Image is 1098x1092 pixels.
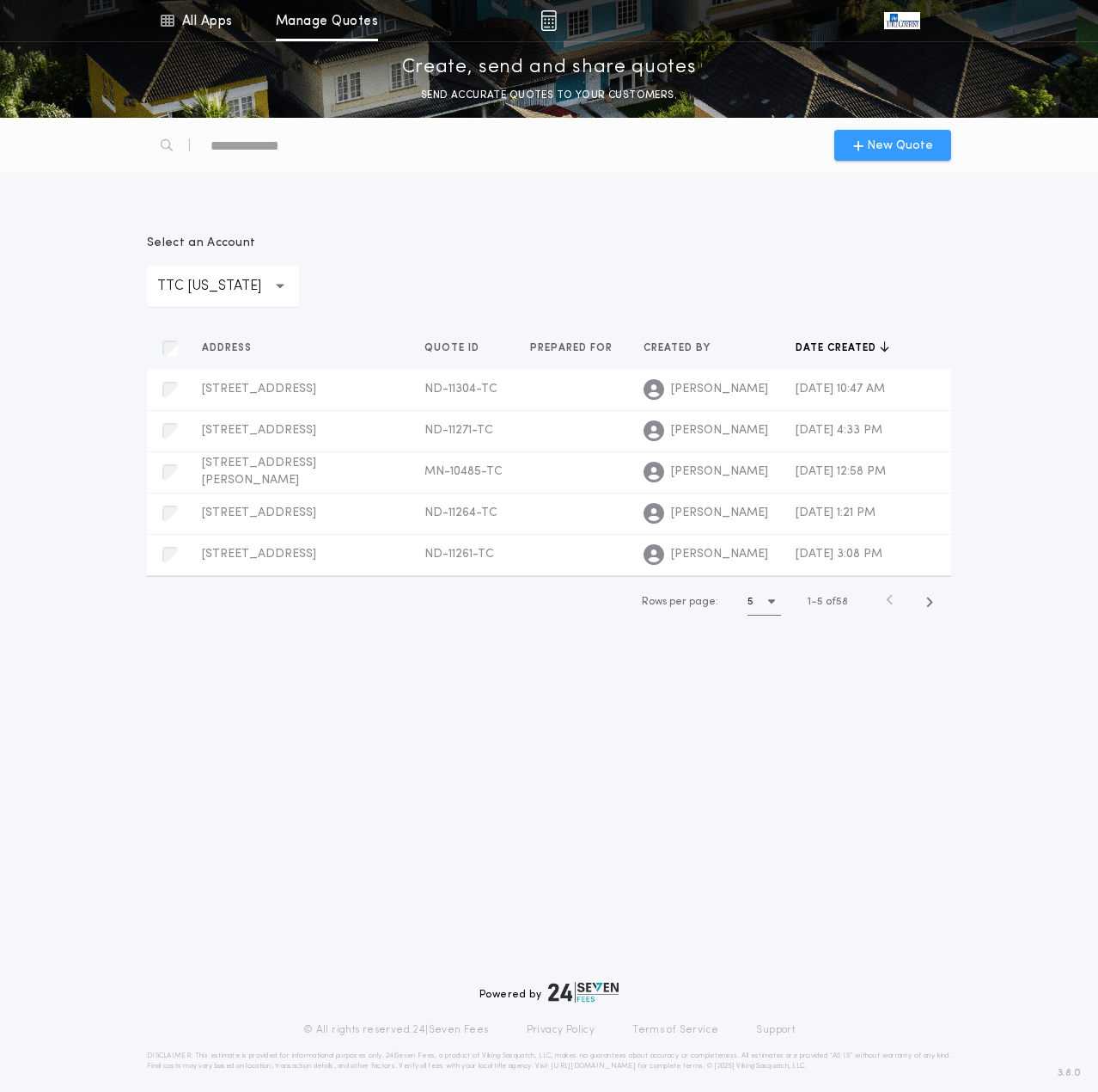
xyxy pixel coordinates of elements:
p: Select an Account [147,235,299,252]
span: 1 [808,597,811,607]
img: logo [548,982,619,1003]
span: of 58 [826,594,848,610]
a: Terms of Service [632,1023,718,1037]
span: MN-10485-TC [424,465,503,478]
span: ND-11264-TC [424,506,497,519]
span: [PERSON_NAME] [671,463,768,481]
span: Created by [644,341,714,355]
img: vs-icon [884,12,920,29]
span: [STREET_ADDRESS] [202,506,316,519]
span: [PERSON_NAME] [671,422,768,439]
span: ND-11271-TC [424,424,493,437]
a: [URL][DOMAIN_NAME] [551,1063,636,1070]
p: TTC [US_STATE] [157,276,289,297]
button: Created by [644,340,723,357]
p: SEND ACCURATE QUOTES TO YOUR CUSTOMERS. [421,87,677,104]
span: [PERSON_NAME] [671,546,768,563]
span: [DATE] 12:58 PM [796,465,886,478]
button: Address [202,340,265,357]
button: TTC [US_STATE] [147,266,299,307]
span: New Quote [867,137,933,155]
button: New Quote [834,130,951,161]
a: Support [756,1023,795,1037]
span: ND-11304-TC [424,383,497,396]
p: © All rights reserved. 24|Seven Fees [303,1023,489,1037]
span: ND-11261-TC [424,548,494,561]
a: Privacy Policy [527,1023,595,1037]
button: Date created [796,340,889,357]
span: [DATE] 1:21 PM [796,506,875,519]
img: img [540,10,557,31]
button: 5 [747,588,781,616]
span: [PERSON_NAME] [671,505,768,522]
span: Date created [796,341,880,355]
span: [DATE] 10:47 AM [796,383,885,396]
span: [DATE] 4:33 PM [796,424,882,437]
span: [DATE] 3:08 PM [796,548,882,561]
h1: 5 [747,593,753,610]
span: Rows per page: [642,597,718,607]
span: Quote ID [424,341,483,355]
p: DISCLAIMER: This estimate is provided for informational purposes only. 24|Seven Fees, a product o... [147,1051,951,1071]
span: [STREET_ADDRESS] [202,424,316,437]
span: [STREET_ADDRESS] [202,548,316,561]
span: 3.8.0 [1058,1065,1081,1081]
div: Powered by [479,982,619,1003]
span: [PERSON_NAME] [671,381,768,398]
button: Quote ID [424,340,492,357]
span: Prepared for [530,341,616,355]
span: [STREET_ADDRESS][PERSON_NAME] [202,457,316,487]
span: Address [202,341,255,355]
span: 5 [817,597,823,607]
p: Create, send and share quotes [402,54,697,82]
span: [STREET_ADDRESS] [202,383,316,396]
